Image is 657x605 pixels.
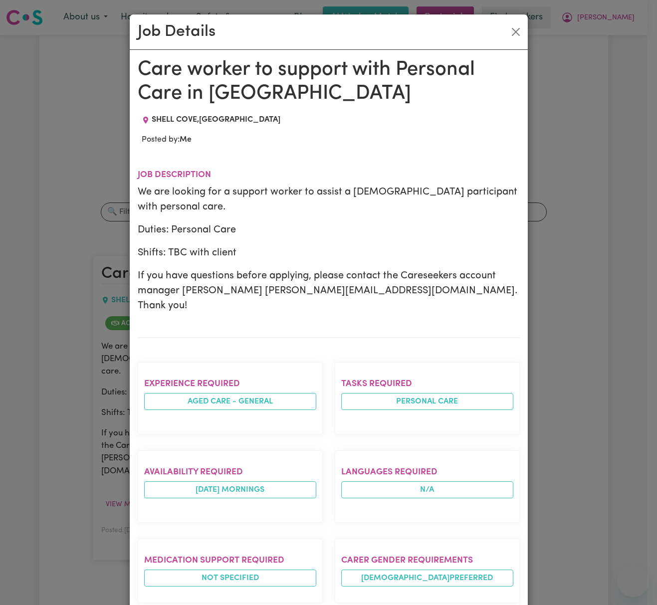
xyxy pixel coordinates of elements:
[508,24,524,40] button: Close
[138,245,520,260] p: Shifts: TBC with client
[138,114,284,126] div: Job location: SHELL COVE, New South Wales
[341,481,513,498] span: N/A
[138,185,520,214] p: We are looking for a support worker to assist a [DEMOGRAPHIC_DATA] participant with personal care.
[180,136,192,144] b: Me
[144,481,316,498] li: [DATE] mornings
[341,393,513,410] li: Personal care
[144,379,316,389] h2: Experience required
[144,467,316,477] h2: Availability required
[138,58,520,106] h1: Care worker to support with Personal Care in [GEOGRAPHIC_DATA]
[138,268,520,313] p: If you have questions before applying, please contact the Careseekers account manager [PERSON_NAM...
[341,379,513,389] h2: Tasks required
[138,22,216,41] h2: Job Details
[617,565,649,597] iframe: Button to launch messaging window
[138,222,520,237] p: Duties: Personal Care
[341,467,513,477] h2: Languages required
[138,170,520,180] h2: Job description
[152,116,280,124] span: SHELL COVE , [GEOGRAPHIC_DATA]
[142,136,192,144] span: Posted by:
[144,570,316,587] span: Not specified
[144,393,316,410] li: Aged care - General
[341,555,513,566] h2: Carer gender requirements
[144,555,316,566] h2: Medication Support Required
[341,570,513,587] span: [DEMOGRAPHIC_DATA] preferred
